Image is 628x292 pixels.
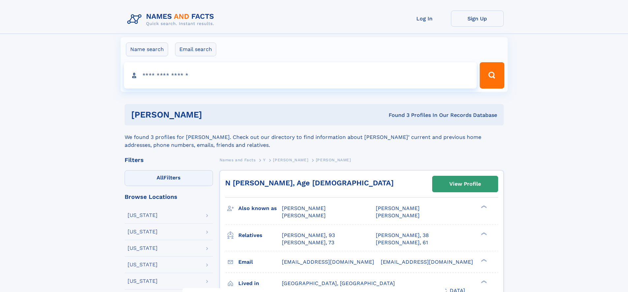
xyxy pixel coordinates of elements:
[376,239,428,246] a: [PERSON_NAME], 61
[479,258,487,262] div: ❯
[124,62,477,89] input: search input
[225,179,394,187] a: N [PERSON_NAME], Age [DEMOGRAPHIC_DATA]
[479,205,487,209] div: ❯
[295,112,497,119] div: Found 3 Profiles In Our Records Database
[238,278,282,289] h3: Lived in
[128,262,158,267] div: [US_STATE]
[433,176,498,192] a: View Profile
[282,259,374,265] span: [EMAIL_ADDRESS][DOMAIN_NAME]
[131,111,295,119] h1: [PERSON_NAME]
[282,232,335,239] a: [PERSON_NAME], 93
[479,231,487,236] div: ❯
[381,259,473,265] span: [EMAIL_ADDRESS][DOMAIN_NAME]
[175,42,216,56] label: Email search
[238,256,282,268] h3: Email
[125,11,220,28] img: Logo Names and Facts
[480,62,504,89] button: Search Button
[282,239,334,246] a: [PERSON_NAME], 73
[282,205,326,211] span: [PERSON_NAME]
[451,11,504,27] a: Sign Up
[128,246,158,251] div: [US_STATE]
[449,176,481,192] div: View Profile
[398,11,451,27] a: Log In
[125,125,504,149] div: We found 3 profiles for [PERSON_NAME]. Check out our directory to find information about [PERSON_...
[128,279,158,284] div: [US_STATE]
[316,158,351,162] span: [PERSON_NAME]
[238,230,282,241] h3: Relatives
[125,170,213,186] label: Filters
[125,157,213,163] div: Filters
[220,156,256,164] a: Names and Facts
[273,158,308,162] span: [PERSON_NAME]
[282,212,326,219] span: [PERSON_NAME]
[479,279,487,284] div: ❯
[157,174,164,181] span: All
[376,212,420,219] span: [PERSON_NAME]
[126,42,168,56] label: Name search
[238,203,282,214] h3: Also known as
[128,229,158,234] div: [US_STATE]
[128,213,158,218] div: [US_STATE]
[376,205,420,211] span: [PERSON_NAME]
[263,158,266,162] span: Y
[376,232,429,239] a: [PERSON_NAME], 38
[282,280,395,286] span: [GEOGRAPHIC_DATA], [GEOGRAPHIC_DATA]
[273,156,308,164] a: [PERSON_NAME]
[125,194,213,200] div: Browse Locations
[263,156,266,164] a: Y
